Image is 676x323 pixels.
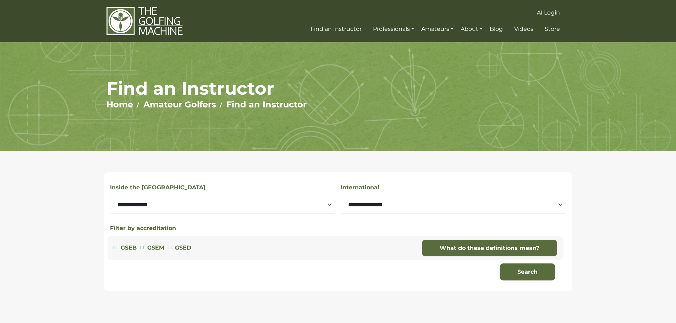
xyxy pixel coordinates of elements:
[422,240,557,257] a: What do these definitions mean?
[490,26,503,32] span: Blog
[543,23,562,35] a: Store
[106,6,183,36] img: The Golfing Machine
[110,183,205,192] label: Inside the [GEOGRAPHIC_DATA]
[110,196,335,213] select: Select a state
[488,23,505,35] a: Blog
[371,23,416,35] a: Professionals
[419,23,455,35] a: Amateurs
[341,196,566,213] select: Select a country
[537,9,560,16] span: AI Login
[110,224,176,233] button: Filter by accreditation
[500,263,555,280] button: Search
[143,99,216,110] a: Amateur Golfers
[309,23,363,35] a: Find an Instructor
[175,243,191,252] label: GSED
[106,78,570,99] h1: Find an Instructor
[512,23,535,35] a: Videos
[310,26,362,32] span: Find an Instructor
[459,23,484,35] a: About
[545,26,560,32] span: Store
[147,243,164,252] label: GSEM
[226,99,307,110] a: Find an Instructor
[106,99,133,110] a: Home
[514,26,533,32] span: Videos
[535,6,562,19] a: AI Login
[341,183,379,192] label: International
[121,243,137,252] label: GSEB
